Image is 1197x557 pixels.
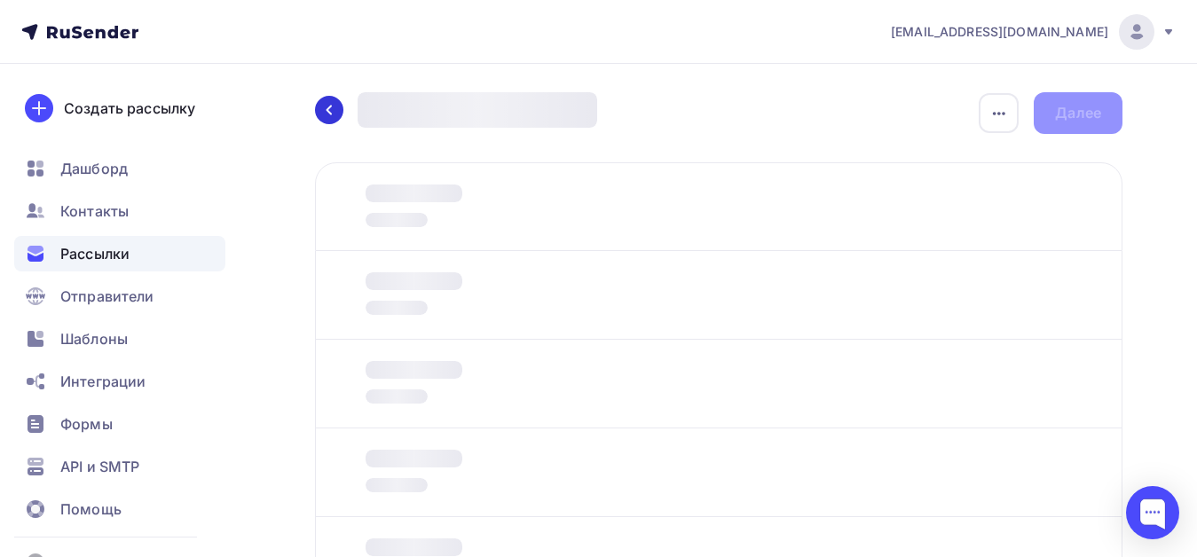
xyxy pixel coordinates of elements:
[60,158,128,179] span: Дашборд
[60,328,128,349] span: Шаблоны
[14,151,225,186] a: Дашборд
[60,498,122,520] span: Помощь
[60,286,154,307] span: Отправители
[60,371,146,392] span: Интеграции
[60,413,113,435] span: Формы
[60,200,129,222] span: Контакты
[14,193,225,229] a: Контакты
[64,98,195,119] div: Создать рассылку
[14,236,225,271] a: Рассылки
[14,278,225,314] a: Отправители
[60,243,130,264] span: Рассылки
[14,321,225,357] a: Шаблоны
[891,23,1108,41] span: [EMAIL_ADDRESS][DOMAIN_NAME]
[14,406,225,442] a: Формы
[60,456,139,477] span: API и SMTP
[891,14,1176,50] a: [EMAIL_ADDRESS][DOMAIN_NAME]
